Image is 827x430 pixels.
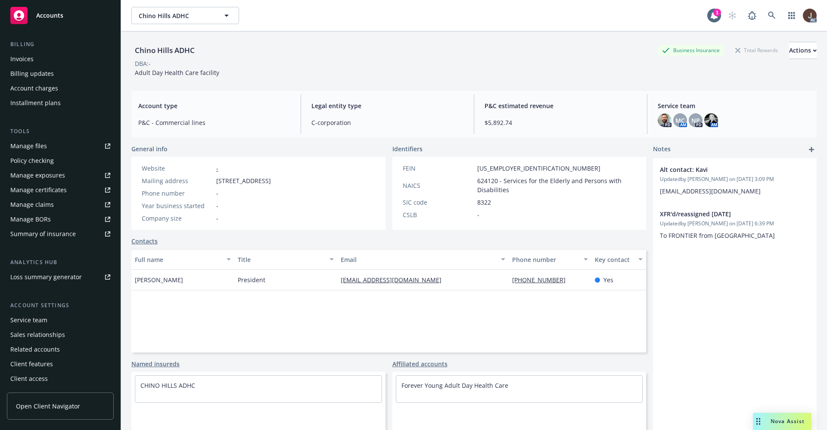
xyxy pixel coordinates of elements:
[36,12,63,19] span: Accounts
[7,81,114,95] a: Account charges
[10,198,54,212] div: Manage claims
[142,164,213,173] div: Website
[660,187,761,195] span: [EMAIL_ADDRESS][DOMAIN_NAME]
[139,11,213,20] span: Chino Hills ADHC
[10,52,34,66] div: Invoices
[135,69,219,77] span: Adult Day Health Care facility
[16,402,80,411] span: Open Client Navigator
[10,96,61,110] div: Installment plans
[512,276,572,284] a: [PHONE_NUMBER]
[675,116,685,125] span: MC
[10,168,65,182] div: Manage exposures
[341,255,496,264] div: Email
[653,158,817,203] div: Alt contact: KaviUpdatedby [PERSON_NAME] on [DATE] 3:09 PM[EMAIL_ADDRESS][DOMAIN_NAME]
[403,181,474,190] div: NAICS
[7,372,114,386] a: Client access
[7,168,114,182] a: Manage exposures
[216,189,218,198] span: -
[713,9,721,16] div: 1
[7,3,114,28] a: Accounts
[477,198,491,207] span: 8322
[142,201,213,210] div: Year business started
[7,343,114,356] a: Related accounts
[10,270,82,284] div: Loss summary generator
[653,203,817,247] div: XFR'd/reassigned [DATE]Updatedby [PERSON_NAME] on [DATE] 6:39 PMTo FRONTIER from [GEOGRAPHIC_DATA]
[753,413,811,430] button: Nova Assist
[653,144,671,155] span: Notes
[238,275,265,284] span: President
[7,96,114,110] a: Installment plans
[311,101,463,110] span: Legal entity type
[763,7,780,24] a: Search
[7,40,114,49] div: Billing
[131,249,234,270] button: Full name
[509,249,591,270] button: Phone number
[7,301,114,310] div: Account settings
[771,418,805,425] span: Nova Assist
[131,359,180,368] a: Named insureds
[238,255,324,264] div: Title
[7,270,114,284] a: Loss summary generator
[135,275,183,284] span: [PERSON_NAME]
[216,201,218,210] span: -
[10,357,53,371] div: Client features
[7,212,114,226] a: Manage BORs
[803,9,817,22] img: photo
[135,255,221,264] div: Full name
[10,227,76,241] div: Summary of insurance
[485,118,637,127] span: $5,892.74
[806,144,817,155] a: add
[658,101,810,110] span: Service team
[658,113,672,127] img: photo
[142,214,213,223] div: Company size
[10,183,67,197] div: Manage certificates
[403,164,474,173] div: FEIN
[7,357,114,371] a: Client features
[403,198,474,207] div: SIC code
[7,52,114,66] a: Invoices
[216,214,218,223] span: -
[142,176,213,185] div: Mailing address
[724,7,741,24] a: Start snowing
[691,116,700,125] span: NP
[341,276,448,284] a: [EMAIL_ADDRESS][DOMAIN_NAME]
[704,113,718,127] img: photo
[10,328,65,342] div: Sales relationships
[311,118,463,127] span: C-corporation
[7,328,114,342] a: Sales relationships
[477,176,636,194] span: 624120 - Services for the Elderly and Persons with Disabilities
[140,381,195,389] a: CHINO HILLS ADHC
[485,101,637,110] span: P&C estimated revenue
[131,144,168,153] span: General info
[512,255,578,264] div: Phone number
[142,189,213,198] div: Phone number
[660,165,787,174] span: Alt contact: Kavi
[10,343,60,356] div: Related accounts
[743,7,761,24] a: Report a Bug
[10,372,48,386] div: Client access
[7,183,114,197] a: Manage certificates
[7,139,114,153] a: Manage files
[731,45,782,56] div: Total Rewards
[216,176,271,185] span: [STREET_ADDRESS]
[660,220,810,227] span: Updated by [PERSON_NAME] on [DATE] 6:39 PM
[477,210,479,219] span: -
[595,255,633,264] div: Key contact
[660,175,810,183] span: Updated by [PERSON_NAME] on [DATE] 3:09 PM
[603,275,613,284] span: Yes
[403,210,474,219] div: CSLB
[131,45,198,56] div: Chino Hills ADHC
[10,212,51,226] div: Manage BORs
[10,139,47,153] div: Manage files
[7,258,114,267] div: Analytics hub
[7,154,114,168] a: Policy checking
[7,198,114,212] a: Manage claims
[783,7,800,24] a: Switch app
[135,59,151,68] div: DBA: -
[477,164,600,173] span: [US_EMPLOYER_IDENTIFICATION_NUMBER]
[392,359,448,368] a: Affiliated accounts
[131,237,158,246] a: Contacts
[7,67,114,81] a: Billing updates
[234,249,337,270] button: Title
